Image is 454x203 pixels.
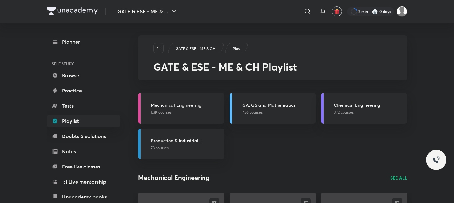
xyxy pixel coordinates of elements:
a: Free live classes [47,160,120,173]
button: GATE & ESE - ME & ... [114,5,182,18]
a: Doubts & solutions [47,130,120,143]
a: GATE & ESE - ME & CH [175,46,217,52]
a: Plus [232,46,241,52]
h3: GA, GS and Mathematics [242,102,312,108]
span: 392 courses [334,110,354,115]
img: avatar [334,9,340,14]
img: streak [372,8,378,15]
span: GATE & ESE - ME & CH Playlist [153,60,297,73]
a: Planner [47,35,120,48]
a: Mechanical Engineering1.3K courses [138,93,224,124]
h3: Mechanical Engineering [151,102,221,108]
a: Notes [47,145,120,158]
button: avatar [332,6,342,16]
a: SEE ALL [390,174,407,181]
a: Practice [47,84,120,97]
h2: Mechanical Engineering [138,173,210,182]
a: Playlist [47,115,120,127]
a: 1:1 Live mentorship [47,175,120,188]
a: Company Logo [47,7,98,16]
img: ttu [432,156,440,164]
span: 73 courses [151,145,169,151]
a: Tests [47,99,120,112]
p: GATE & ESE - ME & CH [176,46,216,52]
h6: SELF STUDY [47,58,120,69]
h3: Chemical Engineering [334,102,404,108]
span: 1.3K courses [151,110,171,115]
h3: Production & Industrial Engineering [151,137,221,144]
img: Manasi Raut [397,6,407,17]
a: Chemical Engineering392 courses [321,93,407,124]
a: Browse [47,69,120,82]
a: GA, GS and Mathematics436 courses [230,93,316,124]
span: 436 courses [242,110,263,115]
a: Production & Industrial Engineering73 courses [138,129,224,159]
p: Plus [233,46,240,52]
img: Company Logo [47,7,98,15]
